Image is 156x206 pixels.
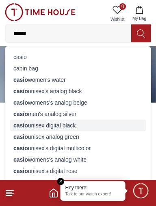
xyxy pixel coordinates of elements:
[10,154,146,165] div: womens's analog white
[107,3,128,24] a: 0Wishlist
[13,77,28,83] strong: casio
[13,111,28,117] strong: casio
[129,15,149,22] span: My Bag
[13,122,28,129] strong: casio
[10,177,146,188] div: men's analog mineral
[65,184,121,191] div: Hey there!
[10,131,146,142] div: unisex analog green
[107,16,128,22] span: Wishlist
[128,3,151,24] button: My Bag
[13,179,28,186] strong: casio
[132,182,150,200] div: Chat Widget
[13,168,28,174] strong: casio
[13,99,28,106] strong: casio
[13,88,28,94] strong: casio
[10,108,146,120] div: men's analog silver
[10,85,146,97] div: unisex's analog black
[13,134,28,140] strong: casio
[65,192,121,197] p: Talk to our watch expert!
[10,120,146,131] div: unisex digital black
[5,3,76,21] img: ...
[13,145,28,151] strong: casio
[10,63,146,74] div: cabin bag
[119,3,126,10] span: 0
[13,156,28,163] strong: casio
[10,165,146,177] div: unisex's digital rose
[10,74,146,85] div: women's water
[49,188,58,198] a: Home
[10,97,146,108] div: womens's analog beige
[10,142,146,154] div: unisex's digital multicolor
[10,51,146,63] div: casio
[57,178,65,185] em: Close tooltip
